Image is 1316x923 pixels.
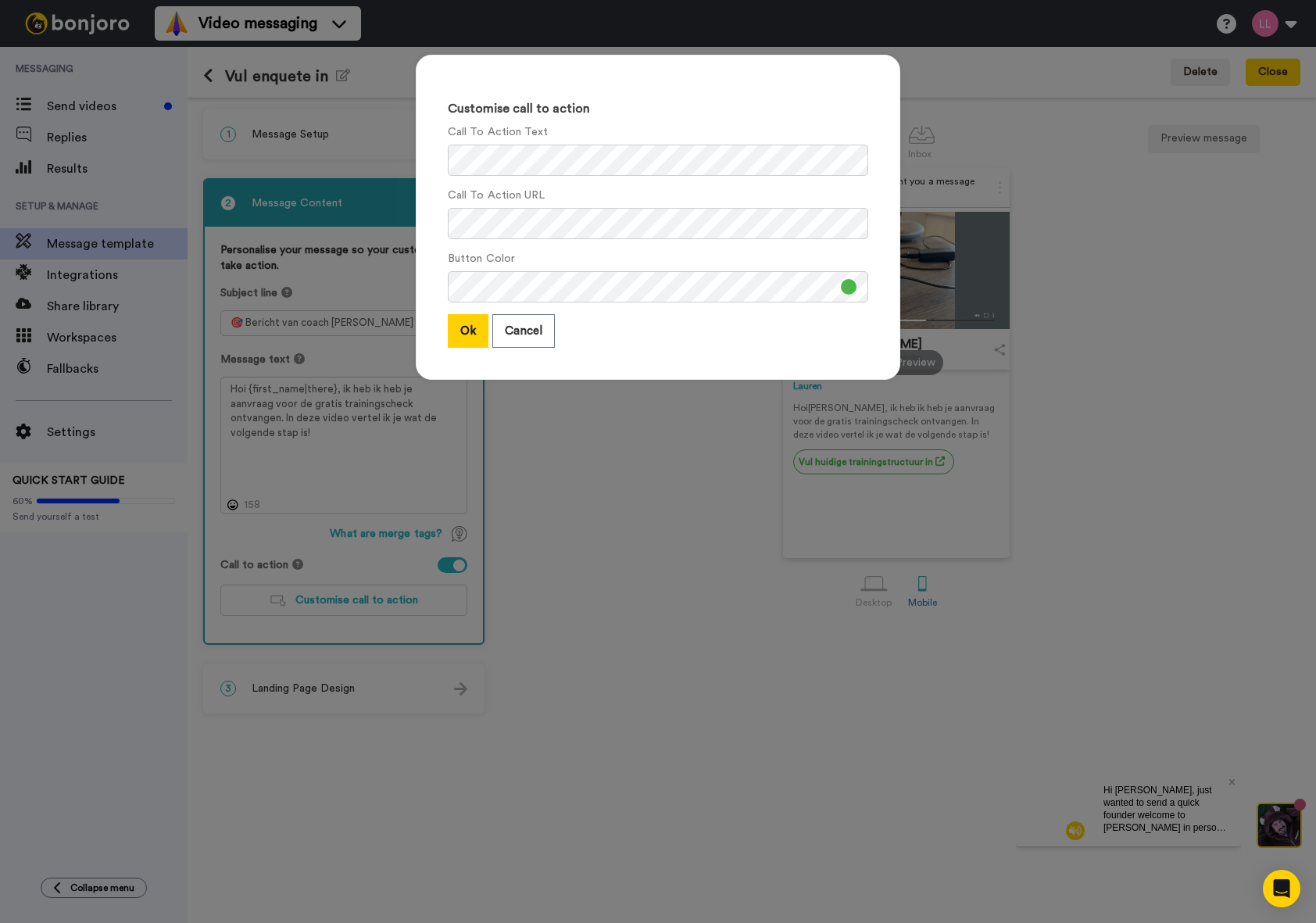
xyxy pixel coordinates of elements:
label: Call To Action Text [448,124,549,141]
button: Cancel [492,314,555,348]
img: c638375f-eacb-431c-9714-bd8d08f708a7-1584310529.jpg [2,3,44,45]
div: Open Intercom Messenger [1263,870,1300,907]
h3: Customise call to action [448,102,868,116]
span: Hi [PERSON_NAME], just wanted to send a quick founder welcome to [PERSON_NAME] in person from my ... [88,13,210,124]
label: Call To Action URL [448,188,545,204]
button: Ok [448,314,488,348]
img: mute-white.svg [50,50,69,69]
label: Button Color [448,251,515,267]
